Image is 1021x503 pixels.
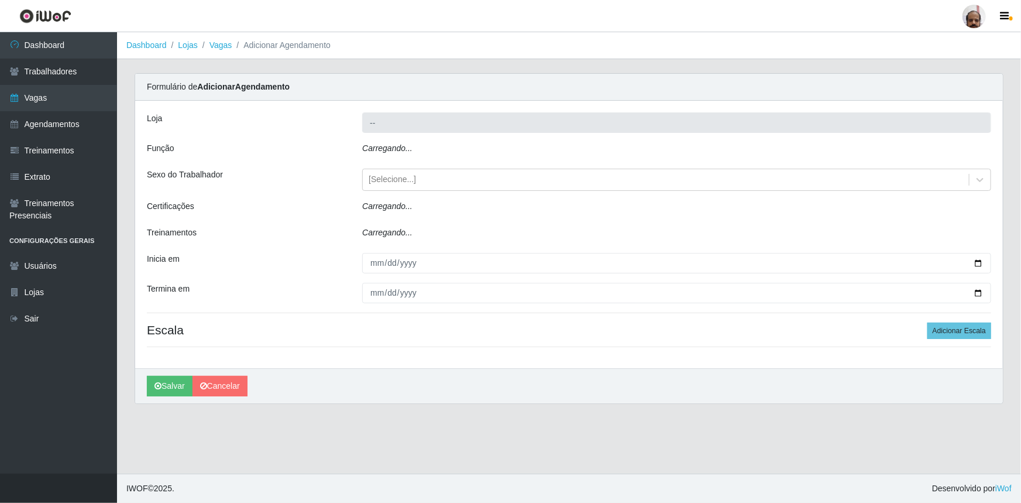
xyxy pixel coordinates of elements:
div: [Selecione...] [369,174,416,186]
button: Salvar [147,376,192,396]
span: © 2025 . [126,483,174,495]
span: IWOF [126,484,148,493]
a: Dashboard [126,40,167,50]
input: 00/00/0000 [362,283,991,303]
input: 00/00/0000 [362,253,991,273]
button: Adicionar Escala [927,323,991,339]
label: Loja [147,112,162,125]
i: Carregando... [362,201,412,211]
i: Carregando... [362,143,412,153]
label: Treinamentos [147,227,197,239]
nav: breadcrumb [117,32,1021,59]
label: Inicia em [147,253,180,265]
a: Cancelar [192,376,247,396]
li: Adicionar Agendamento [232,39,331,52]
div: Formulário de [135,74,1003,101]
label: Termina em [147,283,190,295]
label: Sexo do Trabalhador [147,169,223,181]
h4: Escala [147,323,991,337]
a: Vagas [209,40,232,50]
a: iWof [995,484,1012,493]
label: Certificações [147,200,194,213]
img: CoreUI Logo [19,9,71,23]
a: Lojas [178,40,197,50]
span: Desenvolvido por [932,483,1012,495]
label: Função [147,142,174,155]
i: Carregando... [362,228,412,237]
strong: Adicionar Agendamento [197,82,290,91]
